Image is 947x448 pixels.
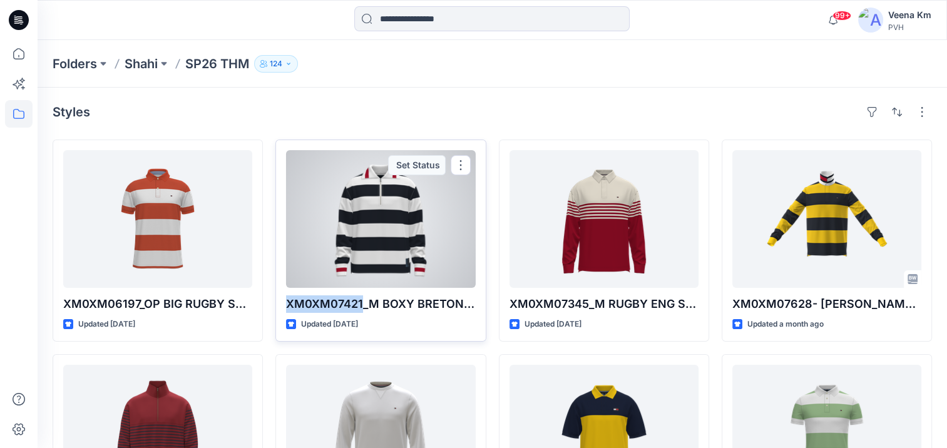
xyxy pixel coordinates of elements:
[732,150,921,288] a: XM0XM07628- M LEWIS STRIPE LS RUGBY POLO
[270,57,282,71] p: 124
[732,295,921,313] p: XM0XM07628- [PERSON_NAME] STRIPE LS RUGBY POLO
[301,318,358,331] p: Updated [DATE]
[509,150,699,288] a: XM0XM07345_M RUGBY ENG STRIPE LS POLO_PROTO_V02
[63,295,252,313] p: XM0XM06197_OP BIG RUGBY SS POLO RF_PROTO_V01
[53,104,90,120] h4: Styles
[747,318,824,331] p: Updated a month ago
[286,295,475,313] p: XM0XM07421_M BOXY BRETON STRIPE HALF ZIP_PROTO_V01
[509,295,699,313] p: XM0XM07345_M RUGBY ENG STRIPE LS POLO_PROTO_V02
[888,8,931,23] div: Veena Km
[286,150,475,288] a: XM0XM07421_M BOXY BRETON STRIPE HALF ZIP_PROTO_V01
[858,8,883,33] img: avatar
[78,318,135,331] p: Updated [DATE]
[832,11,851,21] span: 99+
[185,55,249,73] p: SP26 THM
[254,55,298,73] button: 124
[63,150,252,288] a: XM0XM06197_OP BIG RUGBY SS POLO RF_PROTO_V01
[125,55,158,73] a: Shahi
[888,23,931,32] div: PVH
[525,318,581,331] p: Updated [DATE]
[53,55,97,73] a: Folders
